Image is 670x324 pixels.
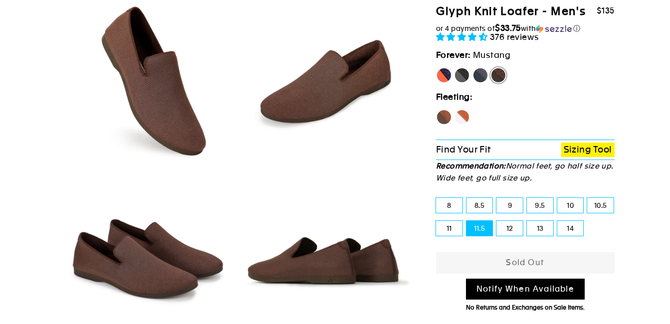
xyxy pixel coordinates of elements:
[436,162,506,170] strong: Recommendation:
[527,221,553,236] label: 13
[466,304,585,311] span: No Returns and Exchanges on Sale Items.
[436,67,452,83] label: [PERSON_NAME]
[557,221,584,236] label: 14
[436,32,490,42] span: 4.73 stars
[597,6,615,15] span: $135
[495,23,521,33] span: $33.75
[454,109,470,125] label: Fox
[436,160,615,184] p: Normal feet, go half size up. Wide feet, go full size up.
[436,198,462,213] label: 8
[557,198,584,213] label: 10
[490,67,506,83] label: Mustang
[490,32,539,42] span: 376 reviews
[466,221,493,236] label: 11.5
[436,144,491,155] span: Find Your Fit
[436,23,615,33] div: or 4 payments of with
[436,23,615,33] div: or 4 payments of$33.75withSezzle Click to learn more about Sezzle
[472,67,488,83] label: Rhino
[506,258,544,267] span: Sold Out
[436,50,471,60] strong: Forever:
[454,67,470,83] label: Panther
[466,279,585,300] a: Notify When Available
[496,221,523,236] label: 12
[587,198,614,213] label: 10.5
[436,252,615,274] button: Sold Out
[436,4,586,19] h1: Glyph Knit Loafer - Men's
[473,50,510,60] span: Mustang
[561,143,615,157] a: Sizing Tool
[466,198,493,213] label: 8.5
[536,24,572,33] img: Sezzle
[436,92,472,102] strong: Fleeting:
[436,109,452,125] label: Hawk
[496,198,523,213] label: 9
[527,198,553,213] label: 9.5
[436,221,462,236] label: 11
